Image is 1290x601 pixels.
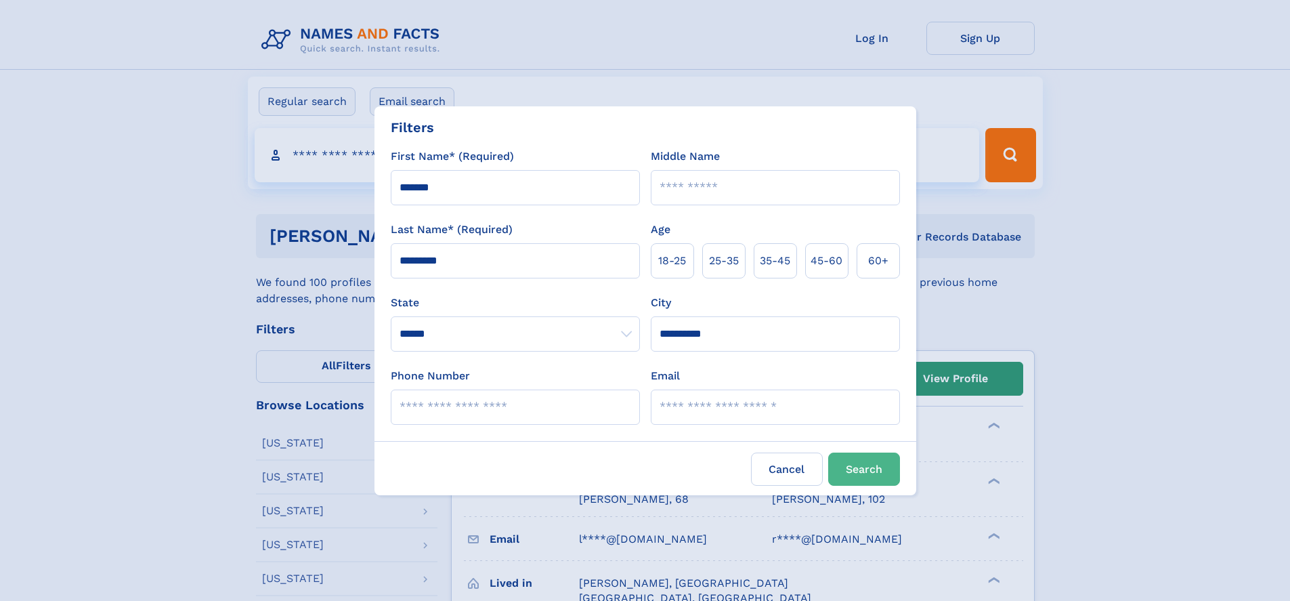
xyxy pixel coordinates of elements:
label: Cancel [751,453,823,486]
label: First Name* (Required) [391,148,514,165]
label: City [651,295,671,311]
div: Filters [391,117,434,138]
button: Search [828,453,900,486]
label: Email [651,368,680,384]
span: 45‑60 [811,253,842,269]
label: Last Name* (Required) [391,222,513,238]
span: 25‑35 [709,253,739,269]
span: 18‑25 [658,253,686,269]
span: 60+ [868,253,888,269]
label: Middle Name [651,148,720,165]
label: State [391,295,640,311]
label: Phone Number [391,368,470,384]
label: Age [651,222,670,238]
span: 35‑45 [760,253,790,269]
